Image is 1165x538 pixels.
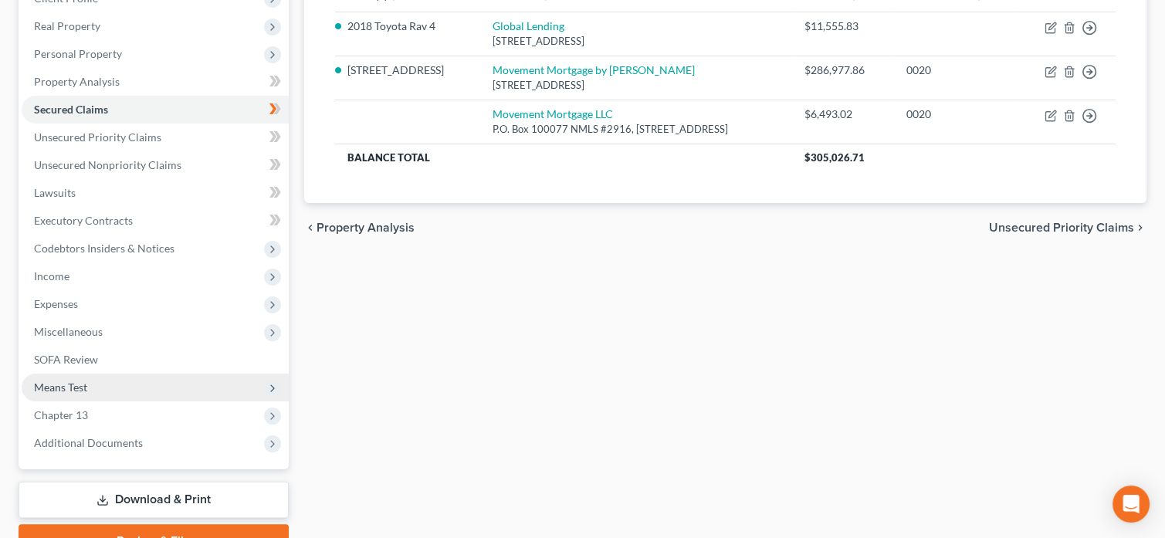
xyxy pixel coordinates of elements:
a: SOFA Review [22,346,289,374]
div: $286,977.86 [804,63,882,78]
div: [STREET_ADDRESS] [493,78,780,93]
span: Executory Contracts [34,214,133,227]
i: chevron_right [1134,222,1146,234]
li: [STREET_ADDRESS] [347,63,468,78]
th: Balance Total [335,144,792,171]
span: Chapter 13 [34,408,88,421]
span: Lawsuits [34,186,76,199]
a: Global Lending [493,19,564,32]
i: chevron_left [304,222,317,234]
span: $305,026.71 [804,151,865,164]
span: Expenses [34,297,78,310]
div: $6,493.02 [804,107,882,122]
span: Secured Claims [34,103,108,116]
a: Unsecured Nonpriority Claims [22,151,289,179]
a: Movement Mortgage by [PERSON_NAME] [493,63,695,76]
button: chevron_left Property Analysis [304,222,415,234]
a: Movement Mortgage LLC [493,107,613,120]
span: Property Analysis [317,222,415,234]
span: Personal Property [34,47,122,60]
div: [STREET_ADDRESS] [493,34,780,49]
a: Download & Print [19,482,289,518]
div: 0020 [906,107,1004,122]
span: SOFA Review [34,353,98,366]
span: Unsecured Nonpriority Claims [34,158,181,171]
div: Open Intercom Messenger [1113,486,1150,523]
a: Lawsuits [22,179,289,207]
div: P.O. Box 100077 NMLS #2916, [STREET_ADDRESS] [493,122,780,137]
span: Unsecured Priority Claims [34,130,161,144]
span: Miscellaneous [34,325,103,338]
li: 2018 Toyota Rav 4 [347,19,468,34]
span: Property Analysis [34,75,120,88]
span: Means Test [34,381,87,394]
span: Additional Documents [34,436,143,449]
span: Income [34,269,69,283]
button: Unsecured Priority Claims chevron_right [989,222,1146,234]
a: Property Analysis [22,68,289,96]
div: $11,555.83 [804,19,882,34]
span: Real Property [34,19,100,32]
a: Secured Claims [22,96,289,124]
a: Unsecured Priority Claims [22,124,289,151]
div: 0020 [906,63,1004,78]
a: Executory Contracts [22,207,289,235]
span: Codebtors Insiders & Notices [34,242,174,255]
span: Unsecured Priority Claims [989,222,1134,234]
